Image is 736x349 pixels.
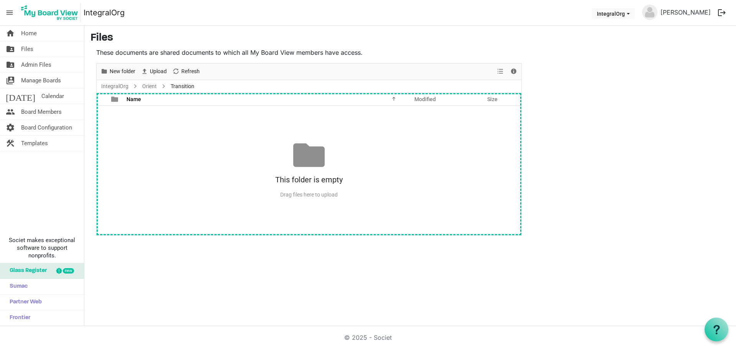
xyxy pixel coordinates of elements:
[21,104,62,120] span: Board Members
[6,88,35,104] span: [DATE]
[109,67,136,76] span: New folder
[657,5,714,20] a: [PERSON_NAME]
[181,67,200,76] span: Refresh
[6,41,15,57] span: folder_shared
[19,3,84,22] a: My Board View Logo
[496,67,505,76] button: View dropdownbutton
[169,64,202,80] div: Refresh
[6,26,15,41] span: home
[21,120,72,135] span: Board Configuration
[140,67,168,76] button: Upload
[592,8,635,19] button: IntegralOrg dropdownbutton
[96,48,522,57] p: These documents are shared documents to which all My Board View members have access.
[21,26,37,41] span: Home
[414,96,436,102] span: Modified
[97,188,521,201] div: Drag files here to upload
[642,5,657,20] img: no-profile-picture.svg
[90,32,730,45] h3: Files
[100,82,130,91] a: IntegralOrg
[6,295,42,310] span: Partner Web
[138,64,169,80] div: Upload
[21,41,33,57] span: Files
[21,73,61,88] span: Manage Boards
[509,67,519,76] button: Details
[19,3,80,22] img: My Board View Logo
[21,136,48,151] span: Templates
[84,5,125,20] a: IntegralOrg
[714,5,730,21] button: logout
[97,171,521,188] div: This folder is empty
[169,82,196,91] span: Transition
[6,104,15,120] span: people
[344,334,392,341] a: © 2025 - Societ
[6,73,15,88] span: switch_account
[2,5,17,20] span: menu
[3,236,80,259] span: Societ makes exceptional software to support nonprofits.
[6,57,15,72] span: folder_shared
[98,64,138,80] div: New folder
[6,120,15,135] span: settings
[507,64,520,80] div: Details
[63,268,74,274] div: new
[127,96,141,102] span: Name
[6,310,30,326] span: Frontier
[141,82,158,91] a: Orient
[99,67,137,76] button: New folder
[6,263,47,279] span: Glass Register
[149,67,168,76] span: Upload
[171,67,201,76] button: Refresh
[487,96,498,102] span: Size
[41,88,64,104] span: Calendar
[6,136,15,151] span: construction
[494,64,507,80] div: View
[21,57,51,72] span: Admin Files
[6,279,28,294] span: Sumac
